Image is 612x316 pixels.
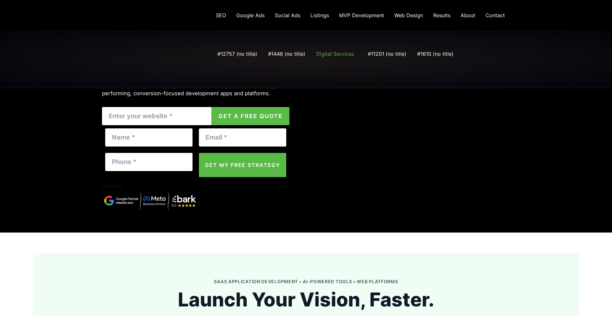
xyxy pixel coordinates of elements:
[389,9,428,22] a: Web Design
[316,48,358,60] a: Digital Services
[275,12,300,18] span: Social Ads
[433,12,450,18] span: Results
[102,107,211,125] input: Enter your website *
[455,9,480,22] a: About
[367,48,407,60] a: #11201 (no title)
[339,12,384,18] span: MVP Development
[216,12,226,18] span: SEO
[277,182,289,190] button: Next
[305,9,334,22] a: Listings
[428,9,455,22] a: Results
[231,9,270,22] a: Google Ads
[485,12,505,18] span: Contact
[480,9,510,22] a: Contact
[211,9,510,22] nav: Navigation
[334,9,389,22] a: MVP Development
[310,12,329,18] span: Listings
[199,153,286,177] input: GET MY FREE STRATEGY
[417,48,454,60] a: #1610 (no title)
[112,278,500,285] div: SAAS Application Development • AI-Powered Tools • Web Platforms
[112,290,500,309] h1: Launch Your Vision, Faster.
[236,12,265,18] span: Google Ads
[211,107,289,125] button: GET A FREE QUOTE
[394,12,423,18] span: Web Design
[267,48,306,60] a: #1446 (no title)
[461,12,475,18] span: About
[102,107,289,190] form: Contact form
[211,9,231,22] a: SEO
[270,9,305,22] a: Social Ads
[102,182,124,190] button: Previous
[217,48,258,60] a: #12757 (no title)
